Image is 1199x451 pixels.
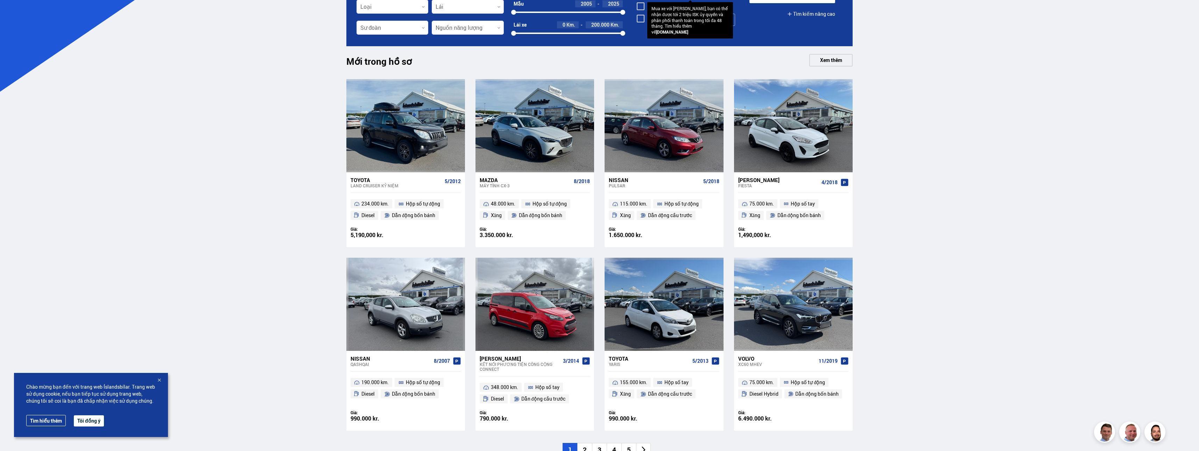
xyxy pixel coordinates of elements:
span: Hộp số tay [535,383,559,391]
div: Qashqai [351,362,431,367]
font: 990.000 kr. [351,415,379,422]
a: Nissan Pulsar 5/2018 115.000 km. Hộp số tự động Xăng Dẫn động cầu trước Giá: 1.650.000 kr. [605,172,723,247]
span: Hộp số tự động [664,200,699,208]
font: 790.000 kr. [480,415,508,422]
div: Giá: [738,227,794,232]
span: 200.000 [591,21,609,28]
font: 1,490,000 kr. [738,231,771,239]
a: Toyota Land Cruiser KỶ NIỆM 5/2012 234.000 km. Hộp số tự động Diesel Dẫn động bốn bánh Giá: 5,190... [346,172,465,247]
span: Dẫn động bốn bánh [519,211,562,220]
button: Tôi đồng ý [74,415,104,426]
span: 115.000 km. [620,200,647,208]
span: 8/2007 [434,358,450,364]
div: Giá: [351,410,406,415]
span: 234.000 km. [361,200,389,208]
font: Xem thêm [820,57,842,63]
span: Hộp số tay [791,200,815,208]
span: Xăng [749,211,760,220]
span: Hộp số tự động [406,200,440,208]
div: Pulsar [609,183,700,188]
span: 3/2014 [563,358,579,364]
div: Giá: [609,227,664,232]
img: FbJEzSuNWCJXmdc-.webp [1095,423,1116,444]
span: 155.000 km. [620,378,647,387]
span: 5/2012 [445,179,461,184]
div: Fiesta [738,183,819,188]
font: 1.650.000 kr. [609,231,642,239]
a: Nissan Qashqai 8/2007 190.000 km. Hộp số tự động Diesel Dẫn động bốn bánh Giá: 990.000 kr. [346,351,465,431]
span: Diesel [361,390,375,398]
span: 75.000 km. [749,200,774,208]
span: Km. [566,22,575,28]
img: nhp88E3Fdnt1Opn2.png [1145,423,1166,444]
a: Tìm hiểu thêm [26,415,66,426]
div: Giá: [738,410,794,415]
font: Mua xe với [PERSON_NAME], bạn có thể nhận được tới 2 triệu ISK ủy quyền và phân phối thanh toán t... [651,6,728,35]
div: Giá: [480,410,535,415]
div: Lái xe [514,22,527,28]
button: Tìm kiếm nâng cao [787,6,835,22]
span: 11/2019 [819,358,838,364]
font: Cho vay 100% [648,1,683,9]
a: Mazda Máy tính CX-3 8/2018 48.000 km. Hộp số tự động Xăng Dẫn động bốn bánh Giá: 3.350.000 kr. [475,172,594,247]
span: Hộp số tự động [791,378,825,387]
font: Tìm kiếm nâng cao [793,11,835,17]
font: 990.000 kr. [609,415,637,422]
div: [PERSON_NAME] [480,355,560,362]
span: Xăng [491,211,502,220]
div: Toyota [609,355,689,362]
span: 48.000 km. [491,200,515,208]
div: Giá: [480,227,535,232]
span: 0 [563,21,565,28]
div: Nissan [609,177,700,183]
div: Volvo [738,355,816,362]
span: Hộp số tự động [406,378,440,387]
span: Diesel [361,211,375,220]
div: Mẫu [514,1,524,7]
span: 4/2018 [821,180,838,185]
span: Dẫn động cầu trước [648,211,692,220]
a: Xem thêm [809,54,853,67]
div: [PERSON_NAME] [738,177,819,183]
span: Dẫn động bốn bánh [795,390,839,398]
div: Giá: [609,410,664,415]
font: 5,190,000 kr. [351,231,383,239]
span: Xăng [620,211,631,220]
span: 2005 [581,0,592,7]
div: Kết nối phương tiện công cộng CONNECT [480,362,560,372]
font: 6.490.000 kr. [738,415,772,422]
span: Dẫn động bốn bánh [777,211,821,220]
div: Máy tính CX-3 [480,183,571,188]
div: XC60 MHEV [738,362,816,367]
div: Mazda [480,177,571,183]
span: Km. [611,22,619,28]
div: Yaris [609,362,689,367]
h1: Mới trong hồ sơ [346,56,424,71]
span: Dẫn động cầu trước [521,395,565,403]
a: Volvo XC60 MHEV 11/2019 75.000 km. Hộp số tự động Diesel Hybrid Dẫn động bốn bánh Giá: 6.490.000 kr. [734,351,853,431]
div: Giá: [351,227,406,232]
div: Toyota [351,177,442,183]
div: Land Cruiser KỶ NIỆM [351,183,442,188]
font: 3.350.000 kr. [480,231,513,239]
span: Diesel Hybrid [749,390,778,398]
span: 348.000 km. [491,383,518,391]
span: 8/2018 [574,179,590,184]
a: [DOMAIN_NAME] [656,29,688,35]
div: Nissan [351,355,431,362]
img: siFngHWaQ9KaOqBr.png [1120,423,1141,444]
span: Hộp số tự động [533,200,567,208]
span: Diesel [491,395,504,403]
span: Dẫn động bốn bánh [392,390,435,398]
a: [PERSON_NAME] Fiesta 4/2018 75.000 km. Hộp số tay Xăng Dẫn động bốn bánh Giá: 1,490,000 kr. [734,172,853,247]
span: Dẫn động cầu trước [648,390,692,398]
span: Chào mừng bạn đến với trang web Íslandsbílar. Trang web sử dụng cookie, nếu bạn tiếp tục sử dụng ... [26,383,156,404]
span: 75.000 km. [749,378,774,387]
span: 190.000 km. [361,378,389,387]
a: [PERSON_NAME] Kết nối phương tiện công cộng CONNECT 3/2014 348.000 km. Hộp số tay Diesel Dẫn động... [475,351,594,431]
span: 2025 [608,0,619,7]
span: Dẫn động bốn bánh [392,211,435,220]
span: 5/2018 [703,179,719,184]
button: Mở tiện ích trò chuyện LiveChat [6,3,27,24]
